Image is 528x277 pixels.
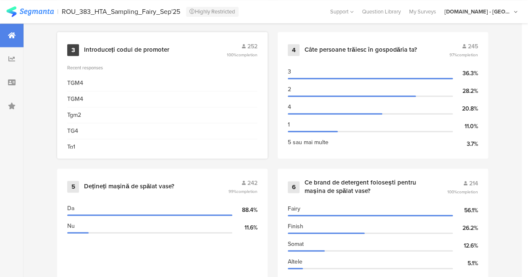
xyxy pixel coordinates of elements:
[453,69,478,78] div: 36.3%
[288,120,290,129] span: 1
[67,64,257,71] div: Recent responses
[227,52,257,58] span: 100%
[84,182,174,191] div: Dețineți mașină de spălat vase?
[288,67,291,76] span: 3
[330,5,354,18] div: Support
[236,188,257,195] span: completion
[236,52,257,58] span: completion
[232,206,257,214] div: 88.4%
[468,42,478,51] span: 245
[447,189,478,195] span: 100%
[67,79,83,87] div: TGM4
[288,181,299,193] div: 6
[288,103,291,111] span: 4
[57,7,58,16] div: |
[288,222,303,231] span: Finish
[288,257,302,266] span: Altele
[457,189,478,195] span: completion
[232,223,257,232] div: 11.6%
[453,259,478,268] div: 5.1%
[67,44,79,56] div: 3
[67,142,75,151] div: Tg1
[186,7,239,17] div: Highly Restricted
[67,222,75,230] span: Nu
[288,85,291,94] span: 2
[457,52,478,58] span: completion
[305,179,427,195] div: Ce brand de detergent folosești pentru mașina de spălat vase?
[453,224,478,232] div: 26.2%
[84,46,169,54] div: Introduceți codul de promoter
[469,179,478,188] span: 214
[453,241,478,250] div: 12.6%
[453,122,478,131] div: 11.0%
[247,179,257,187] span: 242
[67,95,83,103] div: TGM4
[6,6,54,17] img: segmanta logo
[444,8,512,16] div: [DOMAIN_NAME] - [GEOGRAPHIC_DATA]
[453,206,478,215] div: 56.1%
[405,8,440,16] a: My Surveys
[453,104,478,113] div: 20.8%
[67,127,78,135] div: TG4
[67,204,74,213] span: Da
[453,140,478,148] div: 3.7%
[288,240,304,248] span: Somat
[288,138,328,147] span: 5 sau mai multe
[62,8,180,16] div: ROU_383_HTA_Sampling_Fairy_Sep'25
[229,188,257,195] span: 99%
[67,181,79,193] div: 5
[67,111,81,119] div: Tgm2
[449,52,478,58] span: 97%
[288,204,300,213] span: Fairy
[288,44,299,56] div: 4
[453,87,478,95] div: 28.2%
[305,46,417,54] div: Câte persoane trăiesc în gospodăria ta?
[358,8,405,16] a: Question Library
[247,42,257,51] span: 252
